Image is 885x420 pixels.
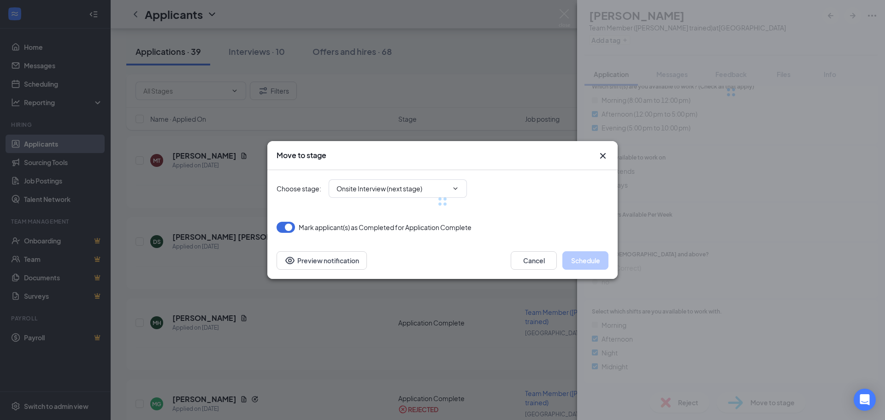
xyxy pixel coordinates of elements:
[277,150,326,160] h3: Move to stage
[277,251,367,270] button: Preview notificationEye
[511,251,557,270] button: Cancel
[562,251,608,270] button: Schedule
[284,255,295,266] svg: Eye
[854,389,876,411] div: Open Intercom Messenger
[597,150,608,161] svg: Cross
[597,150,608,161] button: Close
